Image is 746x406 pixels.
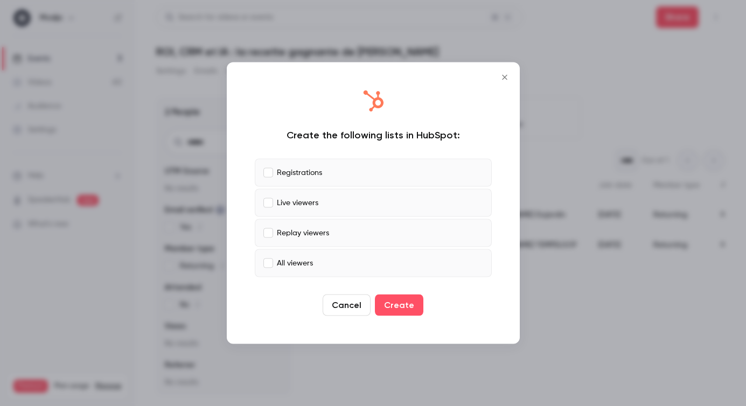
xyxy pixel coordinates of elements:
p: Replay viewers [277,227,329,239]
div: Create the following lists in HubSpot: [255,129,492,142]
button: Close [494,67,515,88]
p: All viewers [277,257,313,269]
button: Cancel [323,295,371,316]
button: Create [375,295,423,316]
p: Live viewers [277,197,318,208]
p: Registrations [277,167,322,178]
